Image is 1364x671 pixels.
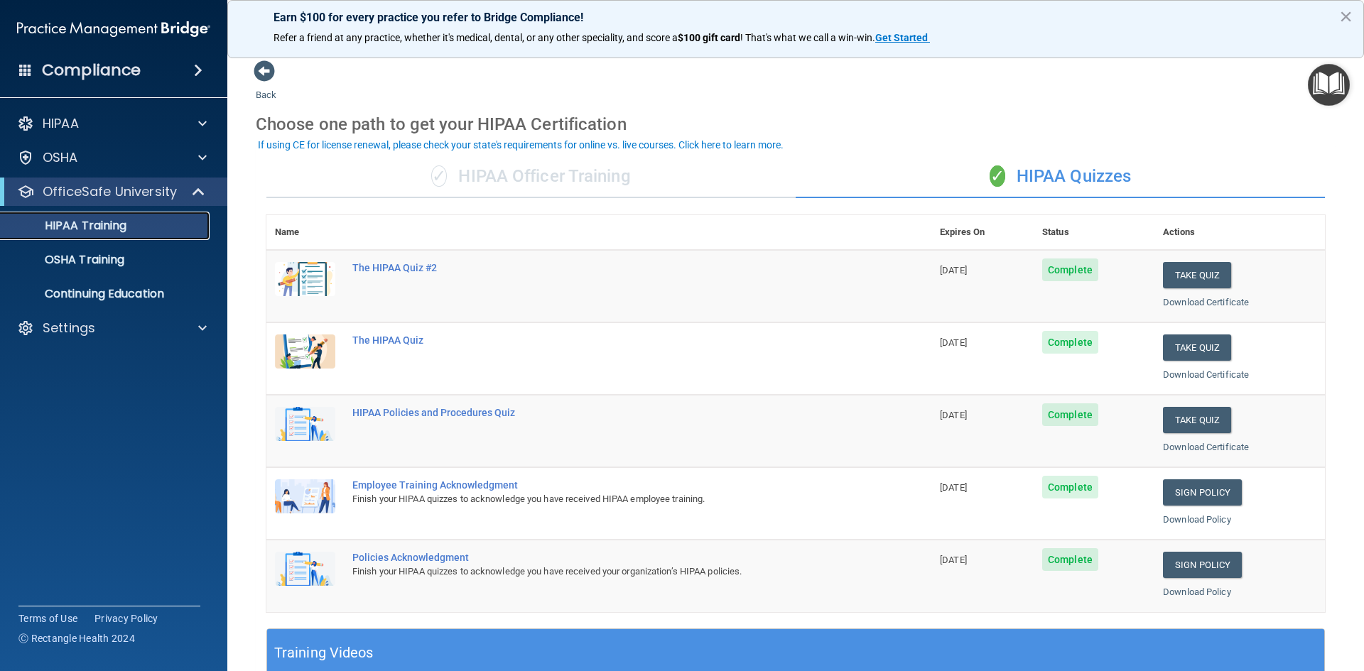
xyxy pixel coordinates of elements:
p: OfficeSafe University [43,183,177,200]
button: Open Resource Center [1308,64,1350,106]
span: Complete [1042,258,1098,281]
a: HIPAA [17,115,207,132]
span: ✓ [990,165,1005,187]
th: Expires On [931,215,1034,250]
span: [DATE] [940,265,967,276]
span: ! That's what we call a win-win. [740,32,875,43]
a: Settings [17,320,207,337]
div: Employee Training Acknowledgment [352,479,860,491]
div: HIPAA Quizzes [796,156,1325,198]
button: Take Quiz [1163,407,1231,433]
div: The HIPAA Quiz #2 [352,262,860,273]
div: HIPAA Officer Training [266,156,796,198]
div: Finish your HIPAA quizzes to acknowledge you have received your organization’s HIPAA policies. [352,563,860,580]
iframe: Drift Widget Chat Controller [1293,573,1347,627]
p: Continuing Education [9,287,203,301]
div: The HIPAA Quiz [352,334,860,346]
img: PMB logo [17,15,210,43]
span: [DATE] [940,482,967,493]
p: Settings [43,320,95,337]
th: Name [266,215,344,250]
span: Complete [1042,331,1098,354]
p: OSHA Training [9,253,124,267]
strong: Get Started [875,32,928,43]
a: Download Certificate [1163,369,1249,380]
div: Finish your HIPAA quizzes to acknowledge you have received HIPAA employee training. [352,491,860,508]
span: [DATE] [940,555,967,565]
span: Complete [1042,403,1098,426]
a: Download Policy [1163,514,1231,525]
span: [DATE] [940,337,967,348]
a: OfficeSafe University [17,183,206,200]
a: Sign Policy [1163,479,1242,506]
th: Actions [1154,215,1325,250]
button: If using CE for license renewal, please check your state's requirements for online vs. live cours... [256,138,786,152]
h5: Training Videos [274,640,374,665]
span: [DATE] [940,410,967,420]
button: Take Quiz [1163,334,1231,361]
a: Download Certificate [1163,297,1249,307]
button: Close [1339,5,1353,28]
span: Refer a friend at any practice, whether it's medical, dental, or any other speciality, and score a [274,32,678,43]
span: Complete [1042,548,1098,571]
button: Take Quiz [1163,262,1231,288]
a: Download Certificate [1163,442,1249,452]
p: HIPAA [43,115,79,132]
div: HIPAA Policies and Procedures Quiz [352,407,860,418]
th: Status [1034,215,1154,250]
p: HIPAA Training [9,219,126,233]
a: Back [256,72,276,100]
span: ✓ [431,165,447,187]
a: Download Policy [1163,587,1231,597]
strong: $100 gift card [678,32,740,43]
p: Earn $100 for every practice you refer to Bridge Compliance! [274,11,1318,24]
a: OSHA [17,149,207,166]
h4: Compliance [42,60,141,80]
a: Get Started [875,32,930,43]
span: Ⓒ Rectangle Health 2024 [18,631,135,645]
a: Privacy Policy [94,611,158,626]
p: OSHA [43,149,78,166]
a: Terms of Use [18,611,77,626]
a: Sign Policy [1163,552,1242,578]
span: Complete [1042,476,1098,498]
div: Choose one path to get your HIPAA Certification [256,104,1336,145]
div: If using CE for license renewal, please check your state's requirements for online vs. live cours... [258,140,784,150]
div: Policies Acknowledgment [352,552,860,563]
